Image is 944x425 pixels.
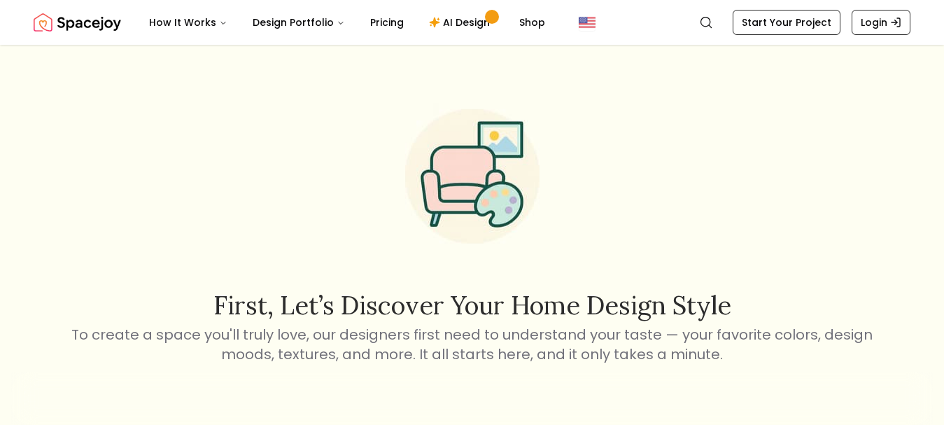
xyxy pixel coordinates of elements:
img: United States [579,14,596,31]
a: Shop [508,8,556,36]
img: Spacejoy Logo [34,8,121,36]
button: Design Portfolio [241,8,356,36]
p: To create a space you'll truly love, our designers first need to understand your taste — your fav... [69,325,875,364]
a: AI Design [418,8,505,36]
a: Start Your Project [733,10,840,35]
a: Login [852,10,910,35]
h2: First, let’s discover your home design style [69,291,875,319]
button: How It Works [138,8,239,36]
nav: Main [138,8,556,36]
a: Spacejoy [34,8,121,36]
a: Pricing [359,8,415,36]
img: Start Style Quiz Illustration [383,87,562,266]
